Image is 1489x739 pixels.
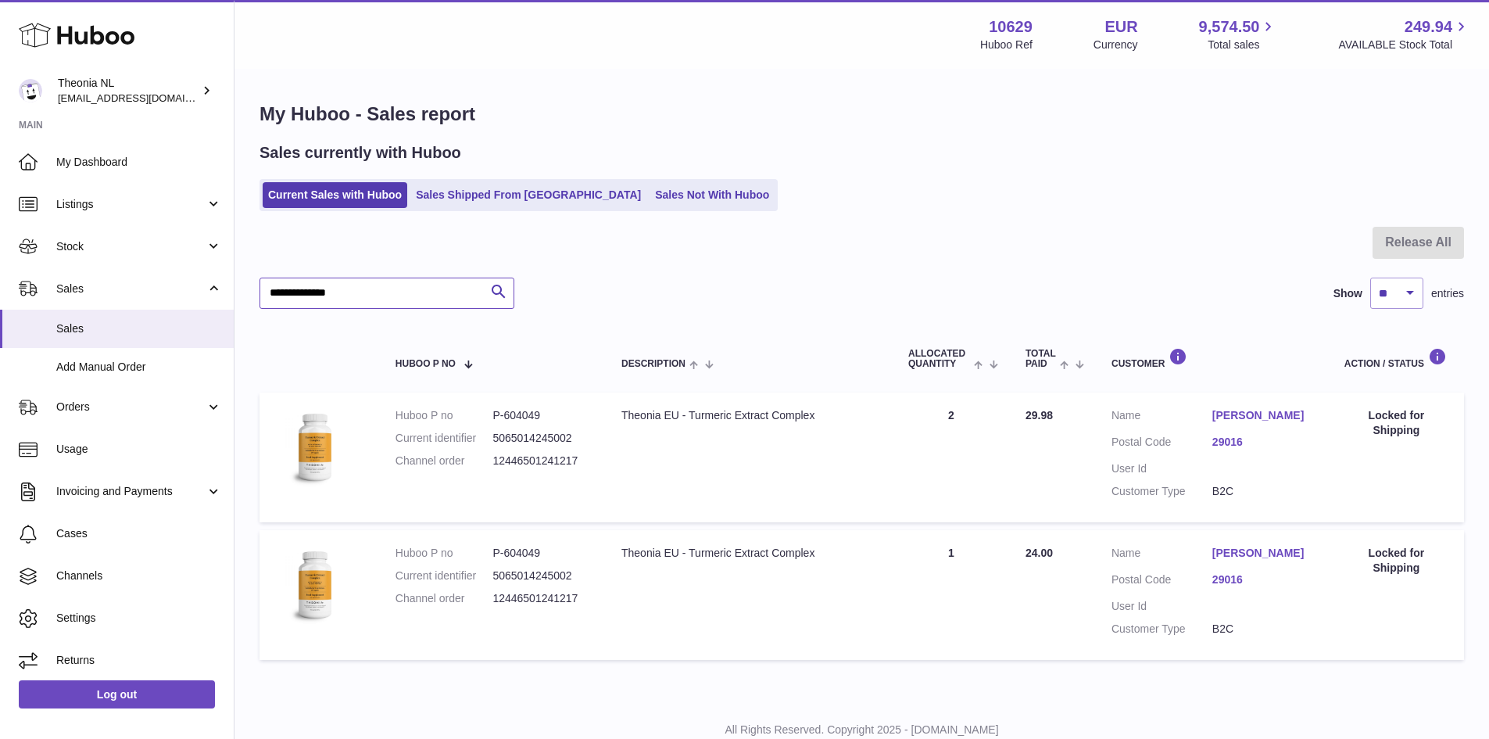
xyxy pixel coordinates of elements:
[56,526,222,541] span: Cases
[893,530,1010,660] td: 1
[492,591,590,606] dd: 12446501241217
[1338,16,1470,52] a: 249.94 AVAILABLE Stock Total
[1111,599,1212,614] dt: User Id
[58,76,199,106] div: Theonia NL
[396,431,493,446] dt: Current identifier
[492,454,590,468] dd: 12446501241217
[56,360,222,375] span: Add Manual Order
[1199,16,1278,52] a: 9,574.50 Total sales
[908,349,970,369] span: ALLOCATED Quantity
[56,155,222,170] span: My Dashboard
[1111,408,1212,427] dt: Name
[58,91,230,104] span: [EMAIL_ADDRESS][DOMAIN_NAME]
[1093,38,1138,52] div: Currency
[410,182,646,208] a: Sales Shipped From [GEOGRAPHIC_DATA]
[1111,484,1212,499] dt: Customer Type
[19,680,215,709] a: Log out
[1212,408,1313,423] a: [PERSON_NAME]
[396,591,493,606] dt: Channel order
[492,408,590,423] dd: P-604049
[980,38,1033,52] div: Huboo Ref
[1405,16,1452,38] span: 249.94
[1199,16,1260,38] span: 9,574.50
[396,408,493,423] dt: Huboo P no
[56,484,206,499] span: Invoicing and Payments
[56,239,206,254] span: Stock
[621,546,877,561] div: Theonia EU - Turmeric Extract Complex
[1111,348,1313,369] div: Customer
[1212,484,1313,499] dd: B2C
[1333,286,1362,301] label: Show
[1111,622,1212,637] dt: Customer Type
[56,653,222,668] span: Returns
[1344,408,1448,438] div: Locked for Shipping
[1212,622,1313,637] dd: B2C
[396,454,493,468] dt: Channel order
[56,400,206,414] span: Orders
[260,142,461,163] h2: Sales currently with Huboo
[56,197,206,212] span: Listings
[1025,409,1053,422] span: 29.98
[650,182,775,208] a: Sales Not With Huboo
[492,569,590,583] dd: 5065014245002
[275,546,353,624] img: 106291725893031.jpg
[56,569,222,583] span: Channels
[56,611,222,626] span: Settings
[989,16,1033,38] strong: 10629
[1111,435,1212,454] dt: Postal Code
[19,79,42,102] img: info@wholesomegoods.eu
[492,546,590,561] dd: P-604049
[56,321,222,336] span: Sales
[1111,461,1212,476] dt: User Id
[275,408,353,486] img: 106291725893031.jpg
[1344,546,1448,576] div: Locked for Shipping
[1111,572,1212,591] dt: Postal Code
[1338,38,1470,52] span: AVAILABLE Stock Total
[621,359,685,369] span: Description
[396,359,456,369] span: Huboo P no
[56,282,206,296] span: Sales
[893,393,1010,522] td: 2
[247,723,1476,737] p: All Rights Reserved. Copyright 2025 - [DOMAIN_NAME]
[396,546,493,561] dt: Huboo P no
[1025,547,1053,559] span: 24.00
[1212,546,1313,561] a: [PERSON_NAME]
[621,408,877,423] div: Theonia EU - Turmeric Extract Complex
[1344,348,1448,369] div: Action / Status
[263,182,407,208] a: Current Sales with Huboo
[1111,546,1212,565] dt: Name
[56,442,222,457] span: Usage
[1212,435,1313,450] a: 29016
[1208,38,1277,52] span: Total sales
[492,431,590,446] dd: 5065014245002
[1212,572,1313,587] a: 29016
[1104,16,1137,38] strong: EUR
[396,569,493,583] dt: Current identifier
[1025,349,1056,369] span: Total paid
[1431,286,1464,301] span: entries
[260,102,1464,127] h1: My Huboo - Sales report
